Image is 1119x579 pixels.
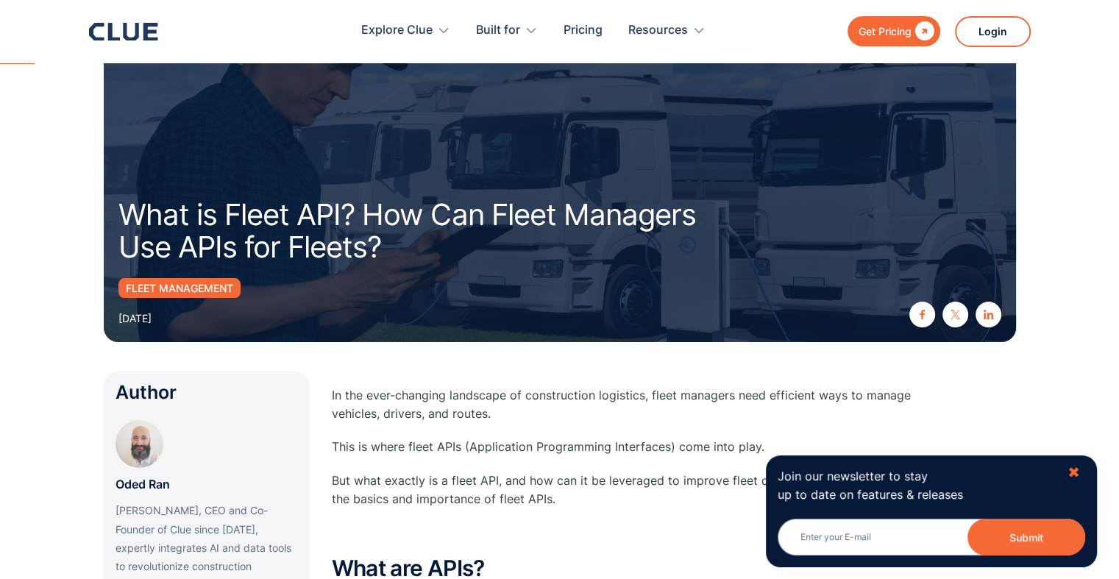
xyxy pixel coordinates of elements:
div: [DATE] [118,309,152,327]
input: Enter your E-mail [778,519,1085,555]
p: ‍ [332,523,920,541]
img: twitter X icon [951,310,960,319]
img: facebook icon [917,310,927,319]
button: Submit [967,519,1085,555]
p: In the ever-changing landscape of construction logistics, fleet managers need efficient ways to m... [332,386,920,423]
p: This is where fleet APIs (Application Programming Interfaces) come into play. [332,438,920,456]
div: Explore Clue [361,7,450,54]
div: ✖ [1068,463,1080,482]
div: Author [116,383,298,402]
img: linkedin icon [984,310,993,319]
a: Login [955,16,1031,47]
img: Oded Ran [116,420,163,468]
div: Resources [628,7,706,54]
div: Resources [628,7,688,54]
div: Built for [476,7,520,54]
a: Pricing [564,7,603,54]
div: Get Pricing [859,22,912,40]
a: Fleet management [118,278,241,298]
a: Get Pricing [848,16,940,46]
p: Oded Ran [116,475,170,494]
div: Built for [476,7,538,54]
h1: What is Fleet API? How Can Fleet Managers Use APIs for Fleets? [118,199,736,263]
div: Explore Clue [361,7,433,54]
div:  [912,22,934,40]
p: Join our newsletter to stay up to date on features & releases [778,467,1054,504]
p: But what exactly is a fleet API, and how can it be leveraged to improve fleet operations? Let's d... [332,472,920,508]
